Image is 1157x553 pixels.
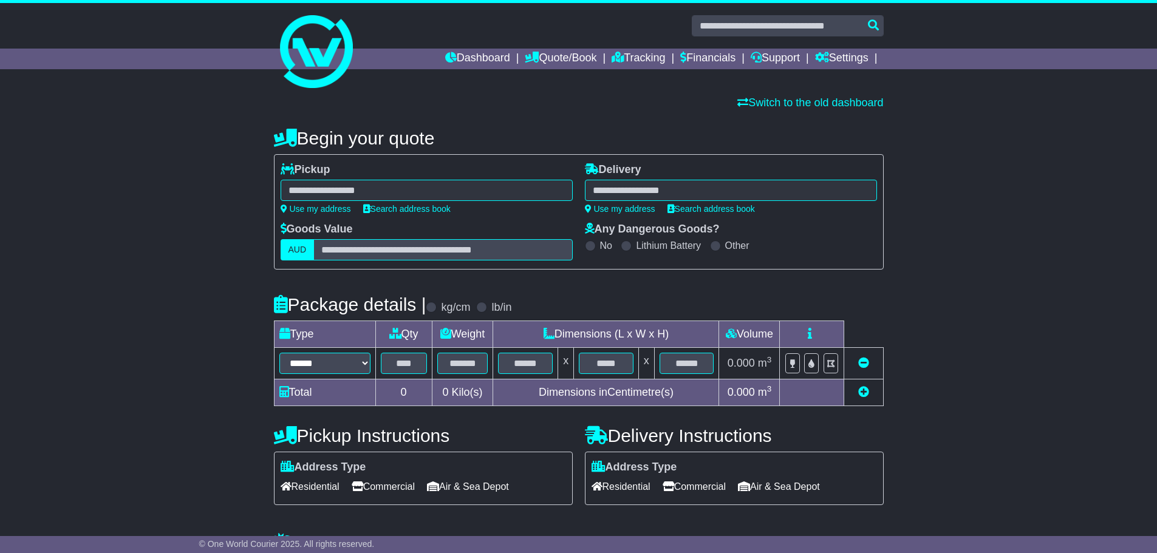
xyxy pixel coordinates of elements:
label: Lithium Battery [636,240,701,251]
td: Weight [432,321,493,348]
span: Residential [281,477,340,496]
a: Use my address [585,204,655,214]
a: Use my address [281,204,351,214]
a: Support [751,49,800,69]
a: Settings [815,49,869,69]
span: Commercial [663,477,726,496]
span: Residential [592,477,650,496]
label: Pickup [281,163,330,177]
sup: 3 [767,355,772,364]
h4: Begin your quote [274,128,884,148]
label: Other [725,240,749,251]
td: Dimensions (L x W x H) [493,321,719,348]
a: Search address book [363,204,451,214]
td: Total [274,379,375,406]
label: kg/cm [441,301,470,314]
td: Qty [375,321,432,348]
label: lb/in [491,301,511,314]
label: No [600,240,612,251]
a: Tracking [612,49,665,69]
td: x [558,348,574,379]
label: Any Dangerous Goods? [585,223,720,236]
span: © One World Courier 2025. All rights reserved. [199,539,375,549]
span: 0.000 [728,357,755,369]
a: Search address book [667,204,755,214]
span: Air & Sea Depot [427,477,509,496]
td: 0 [375,379,432,406]
a: Switch to the old dashboard [737,97,883,109]
a: Dashboard [445,49,510,69]
span: m [758,386,772,398]
label: AUD [281,239,315,260]
a: Quote/Book [525,49,596,69]
a: Remove this item [858,357,869,369]
label: Goods Value [281,223,353,236]
td: Volume [719,321,780,348]
sup: 3 [767,384,772,393]
span: 0 [442,386,448,398]
td: Dimensions in Centimetre(s) [493,379,719,406]
h4: Warranty & Insurance [274,532,884,552]
td: Kilo(s) [432,379,493,406]
label: Address Type [281,461,366,474]
span: m [758,357,772,369]
label: Delivery [585,163,641,177]
a: Add new item [858,386,869,398]
span: Air & Sea Depot [738,477,820,496]
a: Financials [680,49,735,69]
td: Type [274,321,375,348]
label: Address Type [592,461,677,474]
h4: Pickup Instructions [274,426,573,446]
span: Commercial [352,477,415,496]
h4: Delivery Instructions [585,426,884,446]
span: 0.000 [728,386,755,398]
td: x [638,348,654,379]
h4: Package details | [274,294,426,314]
